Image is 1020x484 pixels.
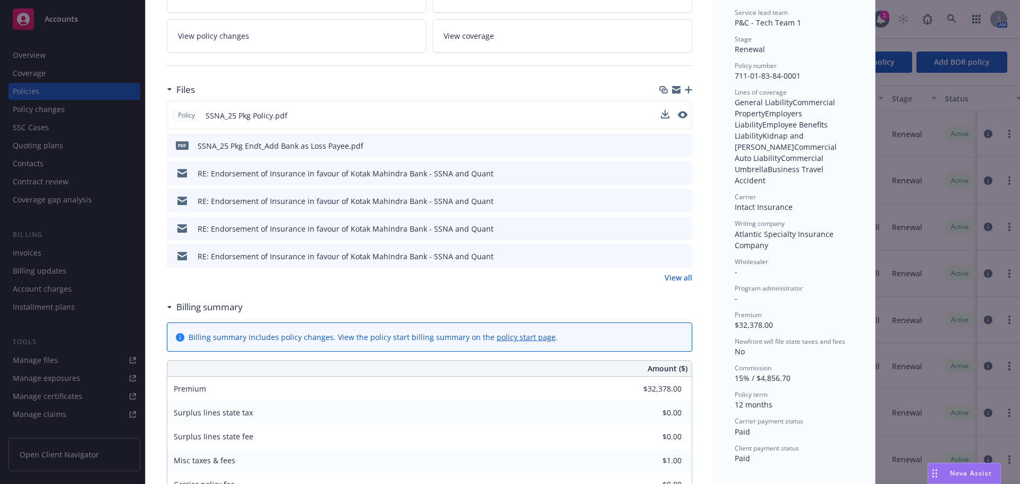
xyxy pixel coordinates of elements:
[735,257,768,266] span: Wholesaler
[661,223,670,234] button: download file
[661,140,670,151] button: download file
[735,142,839,163] span: Commercial Auto Liability
[735,8,788,17] span: Service lead team
[735,444,799,453] span: Client payment status
[735,202,793,212] span: Intact Insurance
[167,300,243,314] div: Billing summary
[735,35,752,44] span: Stage
[444,30,494,41] span: View coverage
[661,251,670,262] button: download file
[735,346,745,356] span: No
[735,192,756,201] span: Carrier
[176,141,189,149] span: pdf
[167,83,195,97] div: Files
[174,431,253,441] span: Surplus lines state fee
[735,390,768,399] span: Policy term
[198,196,494,207] div: RE: Endorsement of Insurance in favour of Kotak Mahindra Bank - SSNA and Quant
[174,384,206,394] span: Premium
[619,405,688,421] input: 0.00
[661,168,670,179] button: download file
[735,417,803,426] span: Carrier payment status
[619,429,688,445] input: 0.00
[735,293,737,303] span: -
[735,453,750,463] span: Paid
[661,196,670,207] button: download file
[619,381,688,397] input: 0.00
[735,427,750,437] span: Paid
[678,140,688,151] button: preview file
[189,332,558,343] div: Billing summary includes policy changes. View the policy start billing summary on the .
[735,310,762,319] span: Premium
[176,111,197,120] span: Policy
[735,267,737,277] span: -
[735,219,785,228] span: Writing company
[735,120,830,141] span: Employee Benefits Liability
[497,332,556,342] a: policy start page
[735,229,836,250] span: Atlantic Specialty Insurance Company
[678,111,687,118] button: preview file
[176,83,195,97] h3: Files
[735,44,765,54] span: Renewal
[950,469,992,478] span: Nova Assist
[735,88,787,97] span: Lines of coverage
[735,153,826,174] span: Commercial Umbrella
[198,251,494,262] div: RE: Endorsement of Insurance in favour of Kotak Mahindra Bank - SSNA and Quant
[665,272,692,283] a: View all
[648,363,687,374] span: Amount ($)
[176,300,243,314] h3: Billing summary
[735,108,804,130] span: Employers Liability
[678,196,688,207] button: preview file
[678,223,688,234] button: preview file
[167,19,427,53] a: View policy changes
[661,110,669,121] button: download file
[735,131,806,152] span: Kidnap and [PERSON_NAME]
[928,463,941,483] div: Drag to move
[678,251,688,262] button: preview file
[432,19,692,53] a: View coverage
[735,284,803,293] span: Program administrator
[198,168,494,179] div: RE: Endorsement of Insurance in favour of Kotak Mahindra Bank - SSNA and Quant
[735,400,772,410] span: 12 months
[661,110,669,118] button: download file
[178,30,249,41] span: View policy changes
[735,320,773,330] span: $32,378.00
[678,168,688,179] button: preview file
[735,97,837,118] span: Commercial Property
[619,453,688,469] input: 0.00
[198,140,363,151] div: SSNA_25 Pkg Endt_Add Bank as Loss Payee.pdf
[735,337,845,346] span: Newfront will file state taxes and fees
[735,363,771,372] span: Commission
[174,455,235,465] span: Misc taxes & fees
[174,407,253,418] span: Surplus lines state tax
[735,97,793,107] span: General Liability
[735,61,777,70] span: Policy number
[735,373,790,383] span: 15% / $4,856.70
[198,223,494,234] div: RE: Endorsement of Insurance in favour of Kotak Mahindra Bank - SSNA and Quant
[735,164,826,185] span: Business Travel Accident
[206,110,287,121] span: SSNA_25 Pkg Policy.pdf
[678,110,687,121] button: preview file
[735,18,801,28] span: P&C - Tech Team 1
[735,71,801,81] span: 711-01-83-84-0001
[928,463,1001,484] button: Nova Assist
